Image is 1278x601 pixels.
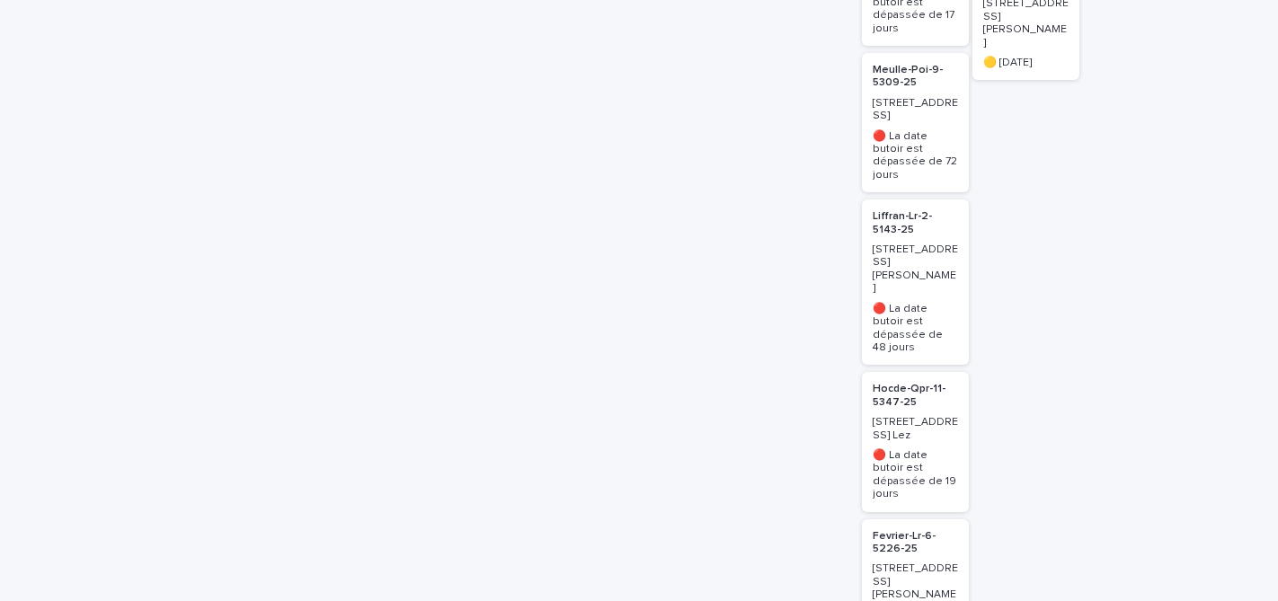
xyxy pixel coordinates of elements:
[873,383,958,409] p: Hocde-Qpr-11-5347-25
[862,199,969,365] a: Liffran-Lr-2-5143-25[STREET_ADDRESS][PERSON_NAME]🔴 La date butoir est dépassée de 48 jours
[873,130,958,182] p: 🔴 La date butoir est dépassée de 72 jours
[873,303,958,355] p: 🔴 La date butoir est dépassée de 48 jours
[873,416,958,442] p: [STREET_ADDRESS] Lez
[873,97,958,123] p: [STREET_ADDRESS]
[862,372,969,511] a: Hocde-Qpr-11-5347-25[STREET_ADDRESS] Lez🔴 La date butoir est dépassée de 19 jours
[873,210,958,236] p: Liffran-Lr-2-5143-25
[873,449,958,501] p: 🔴 La date butoir est dépassée de 19 jours
[873,530,958,556] p: Fevrier-Lr-6-5226-25
[873,64,958,90] p: Meulle-Poi-9-5309-25
[983,57,1069,69] p: 🟡 [DATE]
[862,53,969,192] a: Meulle-Poi-9-5309-25[STREET_ADDRESS]🔴 La date butoir est dépassée de 72 jours
[873,243,958,296] p: [STREET_ADDRESS][PERSON_NAME]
